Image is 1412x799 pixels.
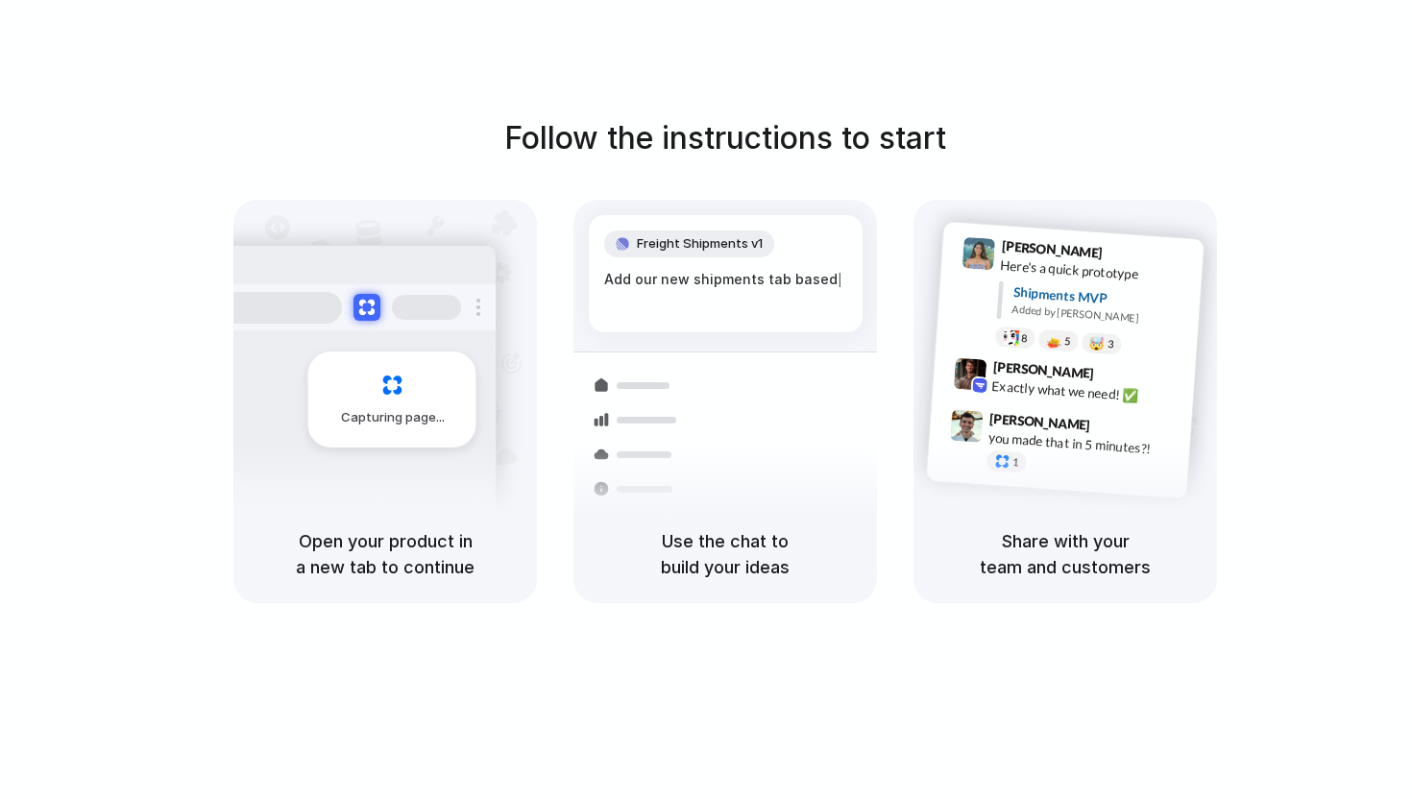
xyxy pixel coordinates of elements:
div: you made that in 5 minutes?! [987,428,1180,461]
span: 9:42 AM [1100,366,1139,389]
span: 9:41 AM [1108,245,1148,268]
div: Add our new shipments tab based [604,269,847,290]
h1: Follow the instructions to start [504,115,946,161]
span: [PERSON_NAME] [1001,235,1103,263]
span: 1 [1012,457,1019,468]
span: Freight Shipments v1 [637,234,763,254]
div: Here's a quick prototype [1000,255,1192,288]
span: [PERSON_NAME] [992,356,1094,384]
div: Exactly what we need! ✅ [991,376,1183,409]
div: Shipments MVP [1012,282,1190,314]
h5: Open your product in a new tab to continue [256,528,514,580]
span: 5 [1064,336,1071,347]
div: Added by [PERSON_NAME] [1011,302,1188,329]
div: 🤯 [1089,337,1106,351]
h5: Share with your team and customers [937,528,1194,580]
h5: Use the chat to build your ideas [596,528,854,580]
span: 8 [1021,333,1028,344]
span: 3 [1108,339,1114,350]
span: Capturing page [341,408,448,427]
span: [PERSON_NAME] [989,408,1091,436]
span: 9:47 AM [1096,418,1135,441]
span: | [838,272,842,287]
